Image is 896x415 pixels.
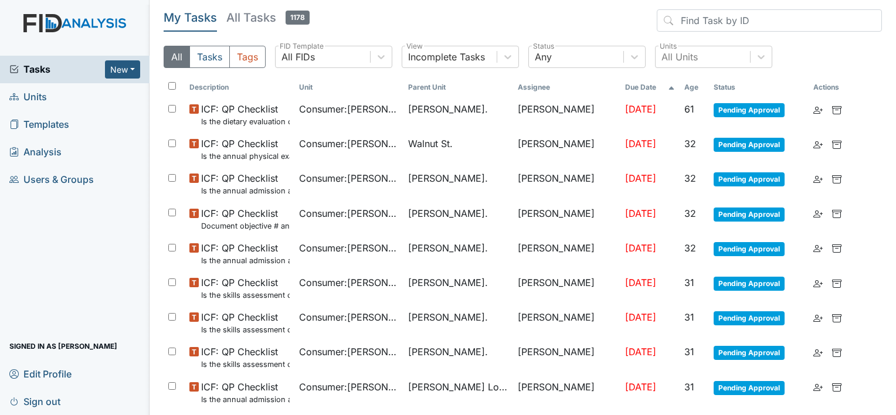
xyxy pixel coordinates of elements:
span: 61 [684,103,694,115]
span: Edit Profile [9,365,72,383]
input: Toggle All Rows Selected [168,82,176,90]
span: [DATE] [625,103,656,115]
th: Toggle SortBy [709,77,809,97]
small: Is the skills assessment current? (document the date in the comment section) [201,359,290,370]
span: Walnut St. [408,137,453,151]
span: ICF: QP Checklist Is the skills assessment current? (document the date in the comment section) [201,275,290,301]
button: Tags [229,46,266,68]
span: [DATE] [625,242,656,254]
th: Toggle SortBy [185,77,294,97]
small: Is the skills assessment current? (document the date in the comment section) [201,290,290,301]
span: Sign out [9,392,60,410]
td: [PERSON_NAME] [513,132,620,166]
span: [PERSON_NAME]. [408,206,488,220]
div: Any [535,50,552,64]
td: [PERSON_NAME] [513,236,620,271]
span: [DATE] [625,277,656,288]
small: Is the annual admission agreement current? (document the date in the comment section) [201,185,290,196]
span: [PERSON_NAME]. [408,275,488,290]
a: Archive [832,206,841,220]
span: [DATE] [625,381,656,393]
td: [PERSON_NAME] [513,375,620,410]
span: [PERSON_NAME]. [408,310,488,324]
span: Consumer : [PERSON_NAME] [299,275,399,290]
span: 32 [684,138,696,149]
span: [PERSON_NAME] Loop [408,380,508,394]
span: [DATE] [625,207,656,219]
small: Is the skills assessment current? (document the date in the comment section) [201,324,290,335]
span: Consumer : [PERSON_NAME] [299,206,399,220]
h5: All Tasks [226,9,310,26]
small: Is the dietary evaluation current? (document the date in the comment section) [201,116,290,127]
span: Consumer : [PERSON_NAME] [299,102,399,116]
span: [PERSON_NAME]. [408,102,488,116]
small: Is the annual admission agreement current? (document the date in the comment section) [201,255,290,266]
td: [PERSON_NAME] [513,97,620,132]
th: Toggle SortBy [294,77,404,97]
button: Tasks [189,46,230,68]
span: [PERSON_NAME]. [408,171,488,185]
span: Pending Approval [714,346,785,360]
button: All [164,46,190,68]
span: 32 [684,242,696,254]
div: Incomplete Tasks [408,50,485,64]
span: Consumer : [PERSON_NAME] [299,137,399,151]
a: Archive [832,345,841,359]
a: Archive [832,137,841,151]
span: 31 [684,381,694,393]
span: Pending Approval [714,207,785,222]
span: Pending Approval [714,277,785,291]
span: Signed in as [PERSON_NAME] [9,337,117,355]
span: Consumer : [PERSON_NAME] [299,310,399,324]
span: [DATE] [625,346,656,358]
span: [DATE] [625,311,656,323]
span: Consumer : [PERSON_NAME] [299,345,399,359]
span: Pending Approval [714,103,785,117]
span: 32 [684,172,696,184]
small: Is the annual physical exam current? (document the date in the comment section) [201,151,290,162]
span: [DATE] [625,172,656,184]
a: Archive [832,310,841,324]
small: Document objective # and target completion dates in comment section. Are target completion dates ... [201,220,290,232]
span: 31 [684,311,694,323]
a: Archive [832,102,841,116]
a: Archive [832,380,841,394]
td: [PERSON_NAME] [513,305,620,340]
td: [PERSON_NAME] [513,202,620,236]
span: ICF: QP Checklist Is the skills assessment current? (document the date in the comment section) [201,310,290,335]
h5: My Tasks [164,9,217,26]
a: Tasks [9,62,105,76]
th: Assignee [513,77,620,97]
span: Pending Approval [714,381,785,395]
span: Units [9,88,47,106]
span: Analysis [9,143,62,161]
th: Toggle SortBy [403,77,513,97]
span: 31 [684,346,694,358]
span: 32 [684,207,696,219]
span: ICF: QP Checklist Is the skills assessment current? (document the date in the comment section) [201,345,290,370]
th: Toggle SortBy [620,77,680,97]
input: Find Task by ID [657,9,882,32]
span: ICF: QP Checklist Is the annual admission agreement current? (document the date in the comment se... [201,171,290,196]
span: Pending Approval [714,311,785,325]
th: Actions [809,77,867,97]
span: Consumer : [PERSON_NAME] [299,171,399,185]
a: Archive [832,275,841,290]
span: Users & Groups [9,171,94,189]
th: Toggle SortBy [680,77,709,97]
span: 31 [684,277,694,288]
td: [PERSON_NAME] [513,166,620,201]
div: Type filter [164,46,266,68]
div: All FIDs [281,50,315,64]
span: Pending Approval [714,138,785,152]
td: [PERSON_NAME] [513,271,620,305]
span: Consumer : [PERSON_NAME], Shekeyra [299,380,399,394]
span: [PERSON_NAME]. [408,241,488,255]
span: ICF: QP Checklist Is the annual physical exam current? (document the date in the comment section) [201,137,290,162]
span: ICF: QP Checklist Is the annual admission agreement current? (document the date in the comment se... [201,241,290,266]
span: [DATE] [625,138,656,149]
span: Pending Approval [714,172,785,186]
span: ICF: QP Checklist Document objective # and target completion dates in comment section. Are target... [201,206,290,232]
td: [PERSON_NAME] [513,340,620,375]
